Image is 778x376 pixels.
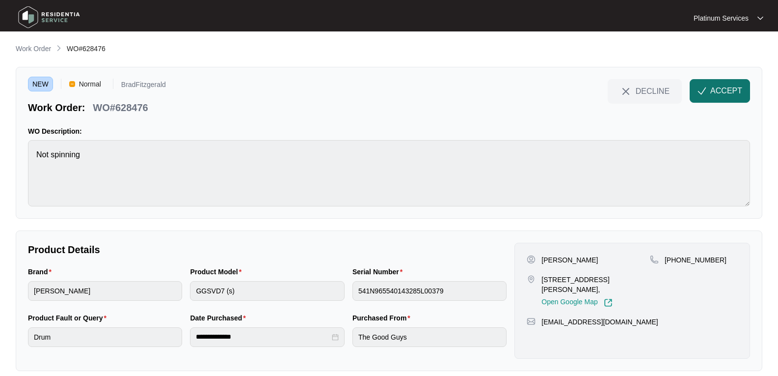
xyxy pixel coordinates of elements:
img: check-Icon [698,87,706,95]
p: Work Order: [28,101,85,115]
span: Normal [75,77,105,91]
input: Product Fault or Query [28,327,182,347]
a: Work Order [14,44,53,55]
label: Purchased From [352,313,414,323]
p: Platinum Services [694,13,749,23]
p: [STREET_ADDRESS][PERSON_NAME], [541,275,650,294]
span: WO#628476 [67,45,106,53]
img: user-pin [527,255,536,264]
p: [EMAIL_ADDRESS][DOMAIN_NAME] [541,317,658,327]
label: Product Model [190,267,245,277]
input: Serial Number [352,281,507,301]
label: Product Fault or Query [28,313,110,323]
img: Link-External [604,298,613,307]
img: map-pin [527,317,536,326]
img: map-pin [650,255,659,264]
img: map-pin [527,275,536,284]
p: [PHONE_NUMBER] [665,255,726,265]
p: Work Order [16,44,51,54]
input: Product Model [190,281,344,301]
img: close-Icon [620,86,632,97]
p: WO#628476 [93,101,148,115]
img: dropdown arrow [757,16,763,21]
button: close-IconDECLINE [608,79,682,103]
p: Product Details [28,243,507,257]
p: [PERSON_NAME] [541,255,598,265]
span: DECLINE [636,86,670,96]
label: Brand [28,267,55,277]
input: Brand [28,281,182,301]
input: Purchased From [352,327,507,347]
img: chevron-right [55,44,63,52]
a: Open Google Map [541,298,612,307]
img: residentia service logo [15,2,83,32]
label: Date Purchased [190,313,249,323]
label: Serial Number [352,267,406,277]
input: Date Purchased [196,332,329,342]
button: check-IconACCEPT [690,79,750,103]
textarea: Not spinning [28,140,750,206]
p: BradFitzgerald [121,81,166,91]
img: Vercel Logo [69,81,75,87]
span: NEW [28,77,53,91]
p: WO Description: [28,126,750,136]
span: ACCEPT [710,85,742,97]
